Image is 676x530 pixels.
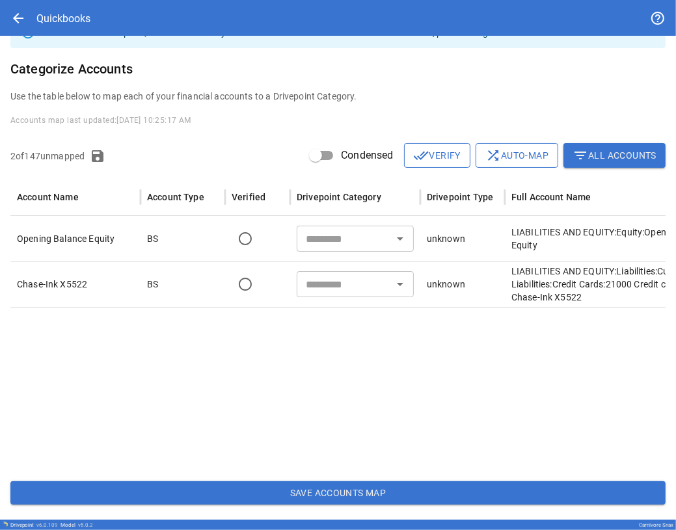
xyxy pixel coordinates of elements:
[10,10,26,26] span: arrow_back
[391,230,409,248] button: Open
[17,232,134,245] p: Opening Balance Equity
[297,192,381,202] div: Drivepoint Category
[511,192,591,202] div: Full Account Name
[10,59,666,79] h6: Categorize Accounts
[391,275,409,293] button: Open
[427,192,493,202] div: Drivepoint Type
[404,143,470,168] button: Verify
[232,192,265,202] div: Verified
[36,12,90,25] div: Quickbooks
[573,148,588,163] span: filter_list
[147,278,158,291] p: BS
[427,278,465,291] p: unknown
[341,148,393,163] span: Condensed
[3,522,8,527] img: Drivepoint
[10,116,191,125] span: Accounts map last updated: [DATE] 10:25:17 AM
[10,481,666,505] button: Save Accounts Map
[10,90,666,103] p: Use the table below to map each of your financial accounts to a Drivepoint Category.
[485,148,501,163] span: shuffle
[414,148,429,163] span: done_all
[78,522,93,528] span: v 5.0.2
[10,522,58,528] div: Drivepoint
[10,150,85,163] p: 2 of 147 unmapped
[427,232,465,245] p: unknown
[147,192,204,202] div: Account Type
[639,522,673,528] div: Carnivore Snax
[36,522,58,528] span: v 6.0.109
[17,192,79,202] div: Account Name
[61,522,93,528] div: Model
[563,143,666,168] button: All Accounts
[476,143,558,168] button: Auto-map
[17,278,134,291] p: Chase-Ink X5522
[147,232,158,245] p: BS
